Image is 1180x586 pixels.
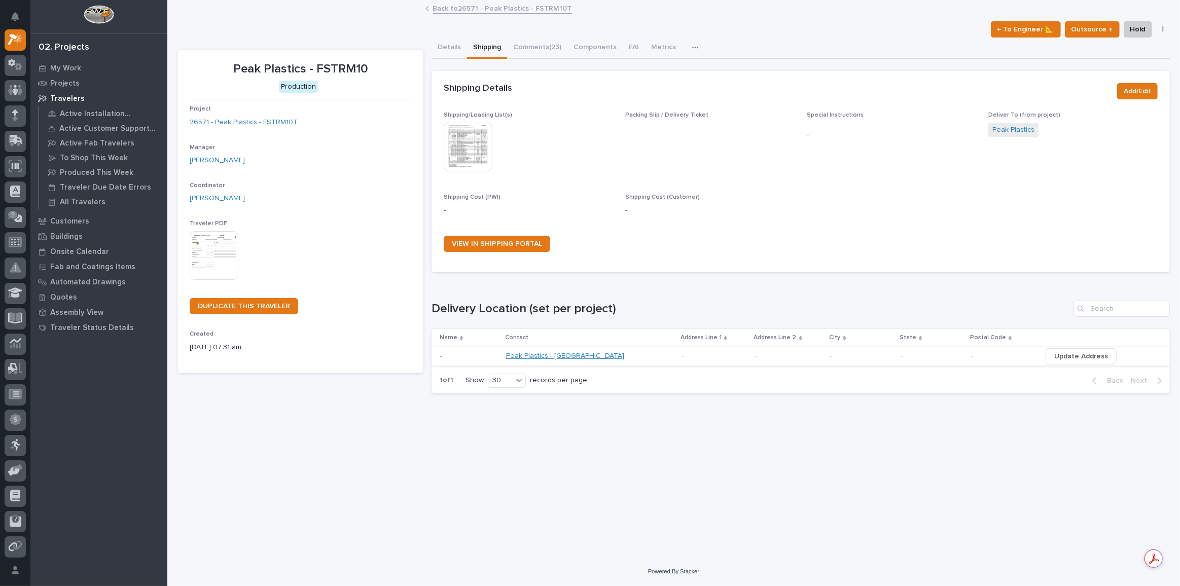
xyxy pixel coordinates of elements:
div: Notifications [13,12,26,28]
a: Traveler Status Details [30,320,167,335]
button: Add/Edit [1117,83,1158,99]
button: Details [432,38,467,59]
button: Notifications [5,6,26,27]
span: Project [190,106,211,112]
a: Back to26571 - Peak Plastics - FSTRM10T [433,2,572,14]
p: State [900,332,916,343]
span: Shipping/Loading List(s) [444,112,512,118]
a: Peak Plastics - [GEOGRAPHIC_DATA] [506,352,624,360]
div: Production [279,81,318,93]
button: Update Address [1046,348,1117,364]
p: [DATE] 07:31 am [190,342,411,353]
a: Produced This Week [39,165,167,179]
span: Next [1131,376,1153,385]
span: Add/Edit [1124,85,1151,97]
button: Next [1127,376,1170,385]
p: - [807,130,976,140]
a: 26571 - Peak Plastics - FSTRM10T [190,117,298,128]
a: Assembly View [30,305,167,320]
a: Onsite Calendar [30,244,167,259]
span: Coordinator [190,182,225,189]
p: Traveler Due Date Errors [60,183,151,192]
span: Special Instructions [807,112,864,118]
a: Projects [30,76,167,91]
span: DUPLICATE THIS TRAVELER [198,303,290,310]
p: Active Installation Travelers [60,109,160,119]
a: Customers [30,213,167,229]
p: - [682,350,686,360]
h2: Shipping Details [444,83,512,94]
a: Traveler Due Date Errors [39,180,167,194]
span: Packing Slip / Delivery Ticket [625,112,708,118]
button: Outsource ↑ [1065,21,1120,38]
a: Peak Plastics [992,125,1034,135]
button: Metrics [645,38,682,59]
p: Travelers [50,94,85,103]
p: Contact [505,332,528,343]
a: Active Customer Support Travelers [39,121,167,135]
p: Peak Plastics - FSTRM10 [190,62,411,77]
button: Hold [1124,21,1152,38]
a: Active Installation Travelers [39,106,167,121]
p: To Shop This Week [60,154,128,163]
p: Active Customer Support Travelers [59,124,160,133]
span: ← To Engineer 📐 [997,23,1054,35]
a: Automated Drawings [30,274,167,289]
a: Active Fab Travelers [39,136,167,150]
p: My Work [50,64,81,73]
button: FAI [623,38,645,59]
p: Buildings [50,232,83,241]
span: Update Address [1054,350,1108,362]
p: - [625,205,795,216]
button: Comments (23) [507,38,567,59]
p: Active Fab Travelers [60,139,134,148]
button: ← To Engineer 📐 [991,21,1061,38]
h1: Delivery Location (set per project) [432,302,1069,316]
p: Address Line 2 [754,332,797,343]
button: Shipping [467,38,507,59]
p: Postal Code [970,332,1006,343]
a: [PERSON_NAME] [190,193,245,204]
p: Projects [50,79,80,88]
p: - [755,350,759,360]
p: - [971,350,975,360]
span: Traveler PDF [190,221,227,227]
p: Customers [50,217,89,226]
tr: -- Peak Plastics - [GEOGRAPHIC_DATA] -- -- -- -- -- Update Address [432,347,1170,365]
p: Automated Drawings [50,278,126,287]
span: Outsource ↑ [1071,23,1113,35]
p: 1 of 1 [432,368,461,393]
div: 30 [488,375,513,386]
a: Travelers [30,91,167,106]
p: Assembly View [50,308,103,317]
span: Back [1101,376,1123,385]
p: - [830,350,834,360]
input: Search [1074,301,1170,317]
span: Created [190,331,213,337]
p: - [440,350,444,360]
a: My Work [30,60,167,76]
p: - [901,350,905,360]
a: To Shop This Week [39,151,167,165]
button: Components [567,38,623,59]
p: Quotes [50,293,77,302]
p: - [444,205,613,216]
a: Quotes [30,289,167,305]
div: 02. Projects [39,42,89,53]
p: Onsite Calendar [50,247,109,257]
a: DUPLICATE THIS TRAVELER [190,298,298,314]
p: Fab and Coatings Items [50,263,135,272]
a: Buildings [30,229,167,244]
span: Shipping Cost (PWI) [444,194,500,200]
span: Hold [1130,23,1146,35]
span: VIEW IN SHIPPING PORTAL [452,240,542,247]
p: All Travelers [60,198,105,207]
span: Shipping Cost (Customer) [625,194,700,200]
p: - [625,123,795,133]
p: records per page [530,376,587,385]
a: All Travelers [39,195,167,209]
p: Name [440,332,457,343]
span: Deliver To (from project) [988,112,1060,118]
img: Workspace Logo [84,5,114,24]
